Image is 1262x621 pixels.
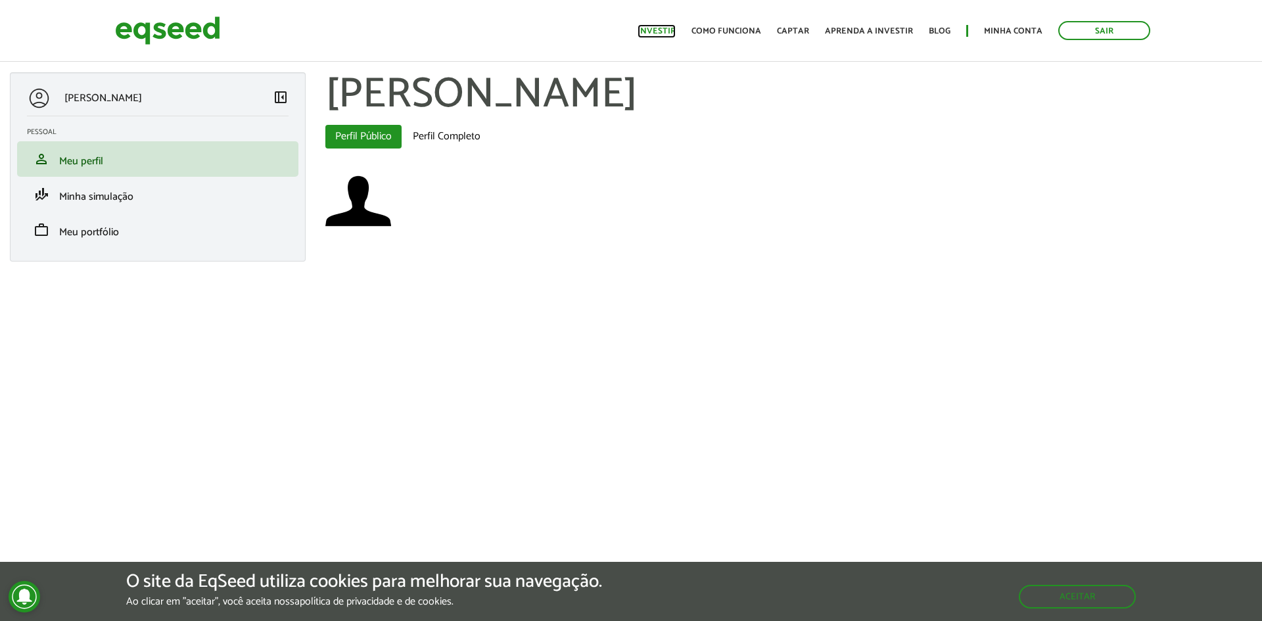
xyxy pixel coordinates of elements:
[27,128,298,136] h2: Pessoal
[59,188,133,206] span: Minha simulação
[34,187,49,202] span: finance_mode
[825,27,913,35] a: Aprenda a investir
[325,168,391,234] a: Ver perfil do usuário.
[59,223,119,241] span: Meu portfólio
[17,177,298,212] li: Minha simulação
[300,597,452,607] a: política de privacidade e de cookies
[984,27,1042,35] a: Minha conta
[325,168,391,234] img: Foto de José Felipe Lago
[403,125,490,149] a: Perfil Completo
[27,151,289,167] a: personMeu perfil
[115,13,220,48] img: EqSeed
[17,212,298,248] li: Meu portfólio
[126,572,602,592] h5: O site da EqSeed utiliza cookies para melhorar sua navegação.
[126,595,602,608] p: Ao clicar em "aceitar", você aceita nossa .
[27,222,289,238] a: workMeu portfólio
[34,222,49,238] span: work
[325,125,402,149] a: Perfil Público
[59,152,103,170] span: Meu perfil
[929,27,950,35] a: Blog
[325,72,1252,118] h1: [PERSON_NAME]
[34,151,49,167] span: person
[273,89,289,105] span: left_panel_close
[273,89,289,108] a: Colapsar menu
[1019,585,1136,609] button: Aceitar
[1058,21,1150,40] a: Sair
[691,27,761,35] a: Como funciona
[638,27,676,35] a: Investir
[64,92,142,104] p: [PERSON_NAME]
[27,187,289,202] a: finance_modeMinha simulação
[777,27,809,35] a: Captar
[17,141,298,177] li: Meu perfil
